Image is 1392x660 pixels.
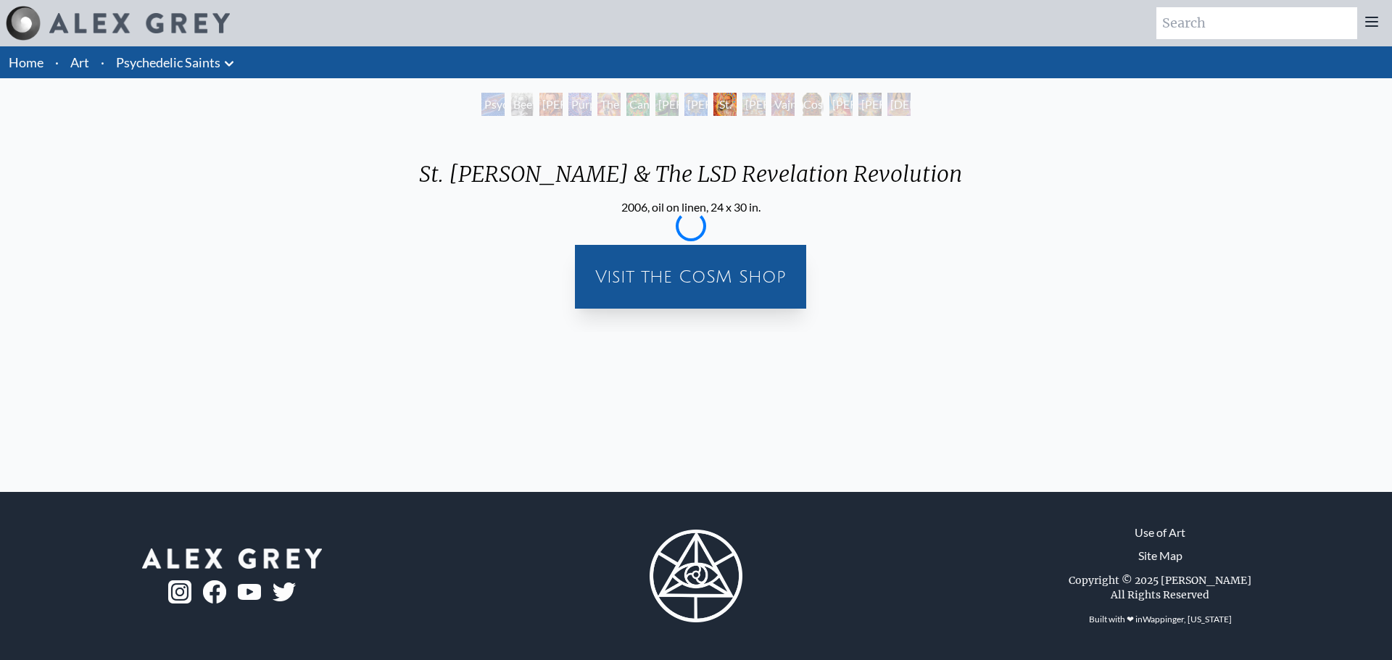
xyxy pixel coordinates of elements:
[9,54,43,70] a: Home
[771,93,795,116] div: Vajra Guru
[626,93,650,116] div: Cannabacchus
[1138,547,1182,564] a: Site Map
[1069,573,1251,588] div: Copyright © 2025 [PERSON_NAME]
[539,93,563,116] div: [PERSON_NAME] M.D., Cartographer of Consciousness
[684,93,708,116] div: [PERSON_NAME] & the New Eleusis
[70,52,89,72] a: Art
[510,93,534,116] div: Beethoven
[568,93,592,116] div: Purple [DEMOGRAPHIC_DATA]
[1156,7,1357,39] input: Search
[713,93,737,116] div: St. [PERSON_NAME] & The LSD Revelation Revolution
[742,93,766,116] div: [PERSON_NAME]
[168,580,191,603] img: ig-logo.png
[1083,608,1238,631] div: Built with ❤ in
[1111,588,1209,602] div: All Rights Reserved
[273,582,296,601] img: twitter-logo.png
[800,93,824,116] div: Cosmic [DEMOGRAPHIC_DATA]
[597,93,621,116] div: The Shulgins and their Alchemical Angels
[655,93,679,116] div: [PERSON_NAME][US_STATE] - Hemp Farmer
[203,580,226,603] img: fb-logo.png
[407,161,974,199] div: St. [PERSON_NAME] & The LSD Revelation Revolution
[829,93,853,116] div: [PERSON_NAME]
[1143,614,1232,625] a: Wappinger, [US_STATE]
[49,46,65,78] li: ·
[1135,524,1185,541] a: Use of Art
[887,93,911,116] div: [DEMOGRAPHIC_DATA]
[858,93,882,116] div: [PERSON_NAME]
[116,52,220,72] a: Psychedelic Saints
[407,199,974,216] div: 2006, oil on linen, 24 x 30 in.
[95,46,110,78] li: ·
[584,254,797,300] a: Visit the CoSM Shop
[238,584,261,601] img: youtube-logo.png
[481,93,505,116] div: Psychedelic Healing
